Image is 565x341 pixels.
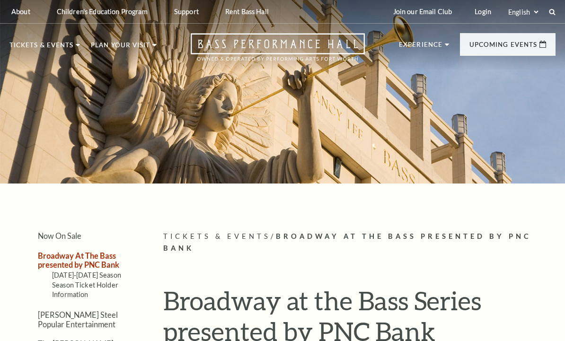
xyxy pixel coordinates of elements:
p: Rent Bass Hall [225,8,269,16]
a: [PERSON_NAME] Steel Popular Entertainment [38,310,118,328]
p: Tickets & Events [9,42,73,53]
p: / [163,231,556,254]
span: Tickets & Events [163,232,271,240]
select: Select: [506,8,540,17]
a: Season Ticket Holder Information [52,281,118,298]
a: Now On Sale [38,231,81,240]
p: Children's Education Program [57,8,148,16]
p: Plan Your Visit [91,42,150,53]
a: Broadway At The Bass presented by PNC Bank [38,251,119,269]
p: Experience [399,42,442,53]
span: Broadway At The Bass presented by PNC Bank [163,232,531,252]
a: [DATE]-[DATE] Season [52,271,121,279]
p: Upcoming Events [469,42,537,53]
p: Support [174,8,199,16]
p: About [11,8,30,16]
